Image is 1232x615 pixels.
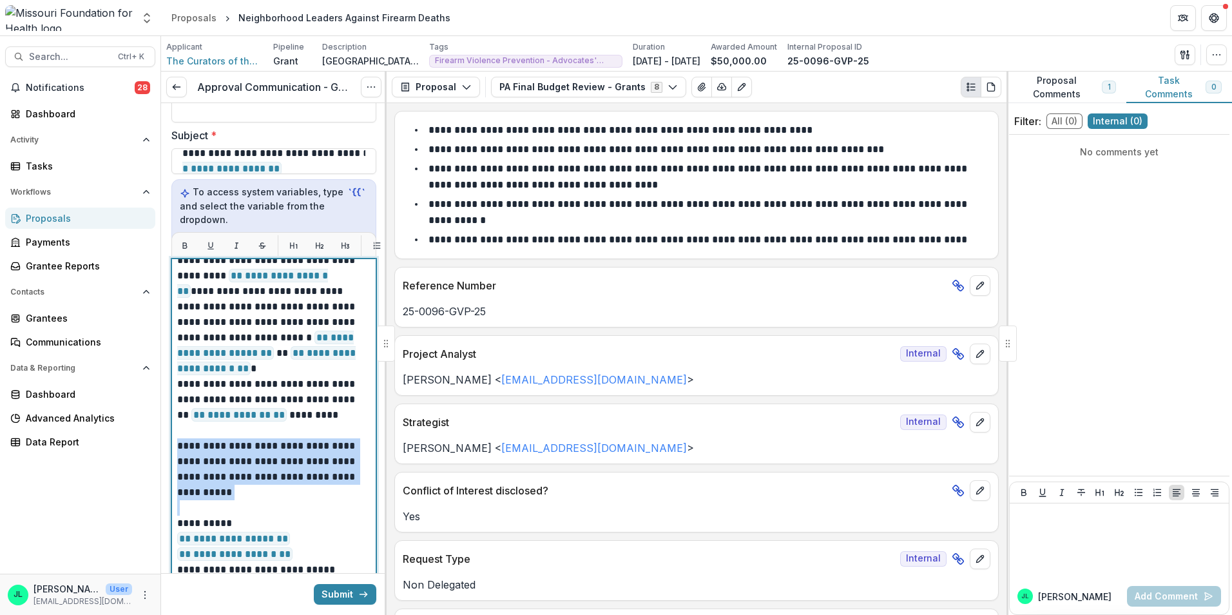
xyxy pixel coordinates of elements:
[5,358,155,378] button: Open Data & Reporting
[900,551,947,567] span: Internal
[26,335,145,349] div: Communications
[10,135,137,144] span: Activity
[1211,83,1216,92] span: 0
[309,235,330,256] button: H2
[14,591,23,599] div: Jessi LaRose
[491,77,686,97] button: PA Final Budget Review - Grants8
[429,41,448,53] p: Tags
[26,411,145,425] div: Advanced Analytics
[138,5,156,31] button: Open entity switcher
[26,83,135,93] span: Notifications
[1127,586,1221,607] button: Add Comment
[501,373,687,386] a: [EMAIL_ADDRESS][DOMAIN_NAME]
[435,56,617,65] span: Firearm Violence Prevention - Advocates' Network and Capacity Building - Innovation Funding
[1038,590,1112,603] p: [PERSON_NAME]
[1046,113,1083,129] span: All ( 0 )
[5,407,155,429] a: Advanced Analytics
[26,259,145,273] div: Grantee Reports
[34,582,101,596] p: [PERSON_NAME]
[1108,83,1110,92] span: 1
[1014,145,1224,159] p: No comments yet
[403,372,990,387] p: [PERSON_NAME] < >
[5,255,155,277] a: Grantee Reports
[711,41,777,53] p: Awarded Amount
[403,551,895,567] p: Request Type
[5,307,155,329] a: Grantees
[5,331,155,353] a: Communications
[322,41,367,53] p: Description
[26,311,145,325] div: Grantees
[731,77,752,97] button: Edit as form
[403,415,895,430] p: Strategist
[5,103,155,124] a: Dashboard
[29,52,110,63] span: Search...
[171,11,217,24] div: Proposals
[5,130,155,150] button: Open Activity
[1006,72,1126,103] button: Proposal Comments
[335,235,356,256] button: H3
[1092,485,1108,500] button: Heading 1
[1150,485,1165,500] button: Ordered List
[1188,485,1204,500] button: Align Center
[633,54,700,68] p: [DATE] - [DATE]
[26,387,145,401] div: Dashboard
[5,5,133,31] img: Missouri Foundation for Health logo
[691,77,712,97] button: View Attached Files
[10,364,137,373] span: Data & Reporting
[115,50,147,64] div: Ctrl + K
[5,282,155,302] button: Open Contacts
[403,509,990,524] p: Yes
[787,41,862,53] p: Internal Proposal ID
[501,442,687,454] a: [EMAIL_ADDRESS][DOMAIN_NAME]
[403,278,947,293] p: Reference Number
[1169,485,1184,500] button: Align Left
[970,344,990,364] button: edit
[171,128,369,143] label: Subject
[1201,5,1227,31] button: Get Help
[1014,113,1041,129] p: Filter:
[5,77,155,98] button: Notifications28
[346,186,368,199] code: `{{`
[1170,5,1196,31] button: Partners
[970,275,990,296] button: edit
[252,235,273,256] button: Strikethrough
[226,235,247,256] button: Italic
[26,159,145,173] div: Tasks
[900,346,947,362] span: Internal
[10,288,137,297] span: Contacts
[403,440,990,456] p: [PERSON_NAME] < >
[166,54,263,68] a: The Curators of the [GEOGRAPHIC_DATA][US_STATE]
[5,384,155,405] a: Dashboard
[1126,72,1232,103] button: Task Comments
[633,41,665,53] p: Duration
[166,8,222,27] a: Proposals
[1054,485,1070,500] button: Italicize
[34,596,132,607] p: [EMAIL_ADDRESS][DOMAIN_NAME]
[5,208,155,229] a: Proposals
[1035,485,1050,500] button: Underline
[403,346,895,362] p: Project Analyst
[1207,485,1222,500] button: Align Right
[137,587,153,603] button: More
[273,54,298,68] p: Grant
[26,435,145,449] div: Data Report
[970,480,990,501] button: edit
[166,8,456,27] nav: breadcrumb
[787,54,869,68] p: 25-0096-GVP-25
[106,583,132,595] p: User
[361,77,381,97] button: Options
[392,77,480,97] button: Proposal
[1021,593,1029,600] div: Jessi LaRose
[26,211,145,225] div: Proposals
[166,41,202,53] p: Applicant
[1016,485,1032,500] button: Bold
[711,54,767,68] p: $50,000.00
[273,41,304,53] p: Pipeline
[1131,485,1146,500] button: Bullet List
[367,235,387,256] button: List
[26,235,145,249] div: Payments
[981,77,1001,97] button: PDF view
[403,577,990,592] p: Non Delegated
[403,483,947,498] p: Conflict of Interest disclosed?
